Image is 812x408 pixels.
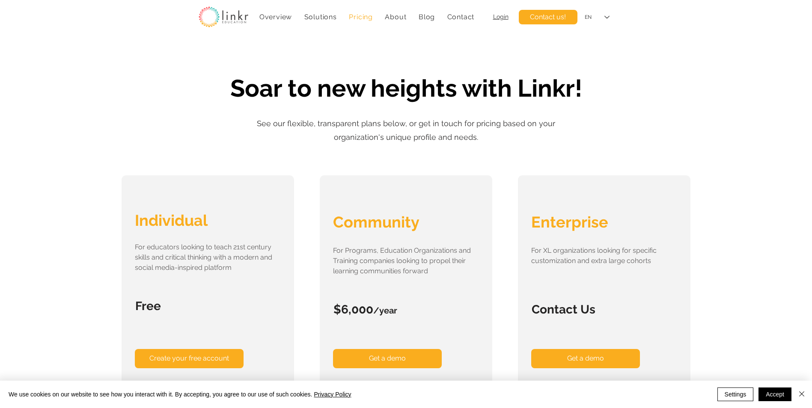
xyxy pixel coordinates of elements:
[135,349,244,368] a: Create your free account
[369,354,406,363] span: Get a demo
[255,9,297,25] a: Overview
[135,211,208,229] span: Individual
[333,213,419,231] span: Community
[149,354,229,363] span: Create your free account
[349,13,373,21] span: Pricing
[531,213,608,231] span: Enterprise
[493,13,509,20] a: Login
[385,13,406,21] span: About
[567,354,604,363] span: Get a demo
[717,387,754,401] button: Settings
[530,12,566,22] span: Contact us!
[333,246,471,275] span: For Programs, Education Organizations and Training companies looking to propel their learning com...
[585,14,592,21] div: EN
[373,305,397,316] span: /year
[532,302,595,316] span: Contact Us
[259,13,292,21] span: Overview
[797,387,807,401] button: Close
[381,9,411,25] div: About
[314,391,351,398] a: Privacy Policy
[579,8,616,27] div: Language Selector: English
[199,6,248,27] img: linkr_logo_transparentbg.png
[230,74,582,102] span: Soar to new heights with Linkr!
[333,302,373,316] span: $6,000
[414,9,440,25] a: Blog
[531,246,657,265] span: For XL organizations looking for specific customization and extra large cohorts
[419,13,435,21] span: Blog
[531,349,640,368] a: Get a demo
[304,13,337,21] span: Solutions
[447,13,475,21] span: Contact
[9,390,351,398] span: We use cookies on our website to see how you interact with it. By accepting, you agree to our use...
[135,299,161,313] span: Free
[345,9,377,25] a: Pricing
[443,9,479,25] a: Contact
[758,387,791,401] button: Accept
[333,349,442,368] a: Get a demo
[797,389,807,399] img: Close
[300,9,341,25] div: Solutions
[519,10,577,24] a: Contact us!
[135,243,272,272] span: For educators looking to teach 21st century skills and critical thinking with a modern and social...
[257,119,555,142] span: See our flexible, transparent plans below, or get in touch for pricing based on your organization...
[255,9,479,25] nav: Site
